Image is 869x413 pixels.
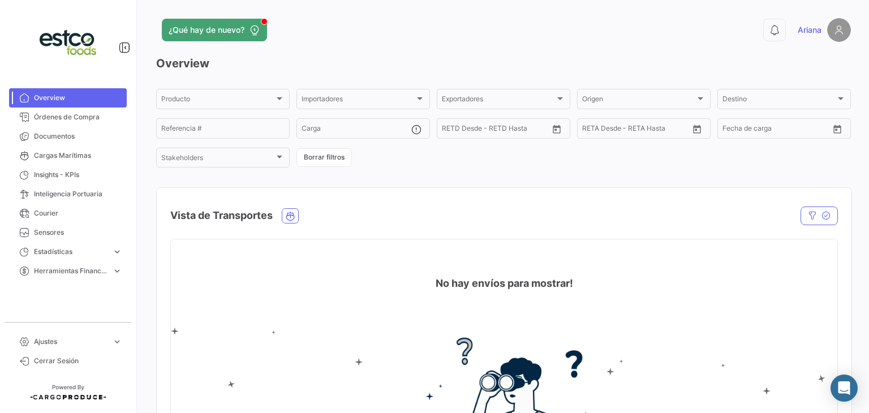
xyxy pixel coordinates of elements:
[582,97,695,105] span: Origen
[34,170,122,180] span: Insights - KPIs
[40,14,96,70] img: a2d2496a-9374-4c2d-9ba1-5a425369ecc8.jpg
[34,356,122,366] span: Cerrar Sesión
[831,375,858,402] div: Abrir Intercom Messenger
[470,126,521,134] input: Hasta
[112,337,122,347] span: expand_more
[9,107,127,127] a: Órdenes de Compra
[112,247,122,257] span: expand_more
[689,121,705,137] button: Open calendar
[9,204,127,223] a: Courier
[161,156,274,164] span: Stakeholders
[827,18,851,42] img: placeholder-user.png
[169,24,244,36] span: ¿Qué hay de nuevo?
[9,88,127,107] a: Overview
[9,146,127,165] a: Cargas Marítimas
[34,112,122,122] span: Órdenes de Compra
[722,97,836,105] span: Destino
[170,208,273,223] h4: Vista de Transportes
[34,247,107,257] span: Estadísticas
[156,55,851,71] h3: Overview
[610,126,661,134] input: Hasta
[582,126,603,134] input: Desde
[34,93,122,103] span: Overview
[296,148,352,167] button: Borrar filtros
[548,121,565,137] button: Open calendar
[9,127,127,146] a: Documentos
[9,223,127,242] a: Sensores
[112,266,122,276] span: expand_more
[9,165,127,184] a: Insights - KPIs
[282,209,298,223] button: Ocean
[798,24,821,36] span: Ariana
[442,97,555,105] span: Exportadores
[442,126,462,134] input: Desde
[829,121,846,137] button: Open calendar
[34,150,122,161] span: Cargas Marítimas
[751,126,802,134] input: Hasta
[34,227,122,238] span: Sensores
[302,97,415,105] span: Importadores
[34,208,122,218] span: Courier
[436,276,573,291] h4: No hay envíos para mostrar!
[162,19,267,41] button: ¿Qué hay de nuevo?
[722,126,743,134] input: Desde
[9,184,127,204] a: Inteligencia Portuaria
[34,337,107,347] span: Ajustes
[34,131,122,141] span: Documentos
[34,189,122,199] span: Inteligencia Portuaria
[34,266,107,276] span: Herramientas Financieras
[161,97,274,105] span: Producto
